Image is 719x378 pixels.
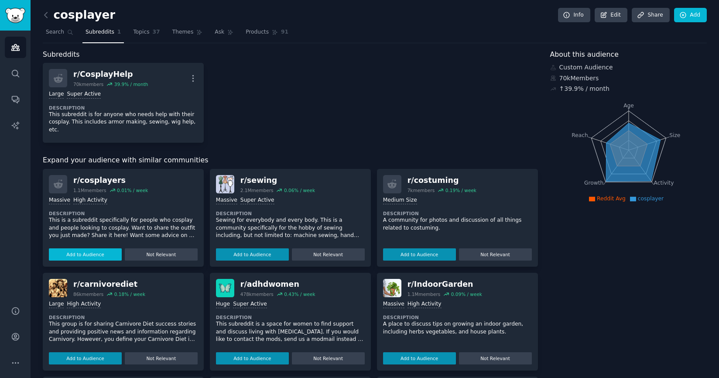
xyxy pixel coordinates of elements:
[669,132,680,138] tspan: Size
[114,291,145,297] div: 0.18 % / week
[216,352,289,364] button: Add to Audience
[43,8,115,22] h2: cosplayer
[292,248,365,261] button: Not Relevant
[216,320,365,344] p: This subreddit is a space for women to find support and discuss living with [MEDICAL_DATA]. If yo...
[674,8,707,23] a: Add
[595,8,627,23] a: Edit
[216,314,365,320] dt: Description
[49,300,64,309] div: Large
[550,63,707,72] div: Custom Audience
[46,28,64,36] span: Search
[216,210,365,216] dt: Description
[407,175,476,186] div: r/ costuming
[383,300,404,309] div: Massive
[558,8,590,23] a: Info
[407,279,482,290] div: r/ IndoorGarden
[383,314,532,320] dt: Description
[638,196,664,202] span: cosplayer
[43,25,76,43] a: Search
[73,187,106,193] div: 1.1M members
[216,175,234,193] img: sewing
[632,8,669,23] a: Share
[114,81,148,87] div: 39.9 % / month
[550,49,619,60] span: About this audience
[49,314,198,320] dt: Description
[49,210,198,216] dt: Description
[49,279,67,297] img: carnivorediet
[169,25,206,43] a: Themes
[43,63,204,143] a: r/CosplayHelp70kmembers39.9% / monthLargeSuper ActiveDescriptionThis subreddit is for anyone who ...
[5,8,25,23] img: GummySearch logo
[407,291,441,297] div: 1.1M members
[216,216,365,240] p: Sewing for everybody and every body. This is a community specifically for the hobby of sewing inc...
[117,28,121,36] span: 1
[67,300,101,309] div: High Activity
[216,279,234,297] img: adhdwomen
[49,320,198,344] p: This group is for sharing Carnivore Diet success stories and providing positive news and informat...
[383,352,456,364] button: Add to Audience
[125,248,198,261] button: Not Relevant
[240,279,315,290] div: r/ adhdwomen
[73,81,103,87] div: 70k members
[559,84,609,93] div: ↑ 39.9 % / month
[216,300,230,309] div: Huge
[383,320,532,336] p: A place to discuss tips on growing an indoor garden, including herbs vegetables, and house plants.
[67,90,101,99] div: Super Active
[623,103,634,109] tspan: Age
[407,187,435,193] div: 7k members
[125,352,198,364] button: Not Relevant
[451,291,482,297] div: 0.09 % / week
[215,28,224,36] span: Ask
[117,187,148,193] div: 0.01 % / week
[383,279,401,297] img: IndoorGarden
[281,28,288,36] span: 91
[550,74,707,83] div: 70k Members
[49,216,198,240] p: This is a subreddit specifically for people who cosplay and people looking to cosplay. Want to sh...
[73,279,145,290] div: r/ carnivorediet
[49,352,122,364] button: Add to Audience
[212,25,236,43] a: Ask
[572,132,588,138] tspan: Reach
[292,352,365,364] button: Not Relevant
[49,90,64,99] div: Large
[584,180,603,186] tspan: Growth
[49,111,198,134] p: This subreddit is for anyone who needs help with their cosplay. This includes armor making, sewin...
[459,352,532,364] button: Not Relevant
[383,248,456,261] button: Add to Audience
[216,196,237,205] div: Massive
[383,210,532,216] dt: Description
[284,187,315,193] div: 0.06 % / week
[240,187,274,193] div: 2.1M members
[233,300,267,309] div: Super Active
[73,196,107,205] div: High Activity
[383,216,532,232] p: A community for photos and discussion of all things related to costuming.
[49,196,70,205] div: Massive
[459,248,532,261] button: Not Relevant
[49,105,198,111] dt: Description
[86,28,114,36] span: Subreddits
[172,28,194,36] span: Themes
[133,28,149,36] span: Topics
[73,69,148,80] div: r/ CosplayHelp
[82,25,124,43] a: Subreddits1
[243,25,291,43] a: Products91
[240,196,274,205] div: Super Active
[43,155,208,166] span: Expand your audience with similar communities
[153,28,160,36] span: 37
[654,180,674,186] tspan: Activity
[73,175,148,186] div: r/ cosplayers
[73,291,103,297] div: 86k members
[49,248,122,261] button: Add to Audience
[43,49,80,60] span: Subreddits
[284,291,315,297] div: 0.43 % / week
[130,25,163,43] a: Topics37
[240,175,315,186] div: r/ sewing
[383,196,417,205] div: Medium Size
[597,196,626,202] span: Reddit Avg
[407,300,442,309] div: High Activity
[216,248,289,261] button: Add to Audience
[246,28,269,36] span: Products
[240,291,274,297] div: 478k members
[445,187,476,193] div: 0.19 % / week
